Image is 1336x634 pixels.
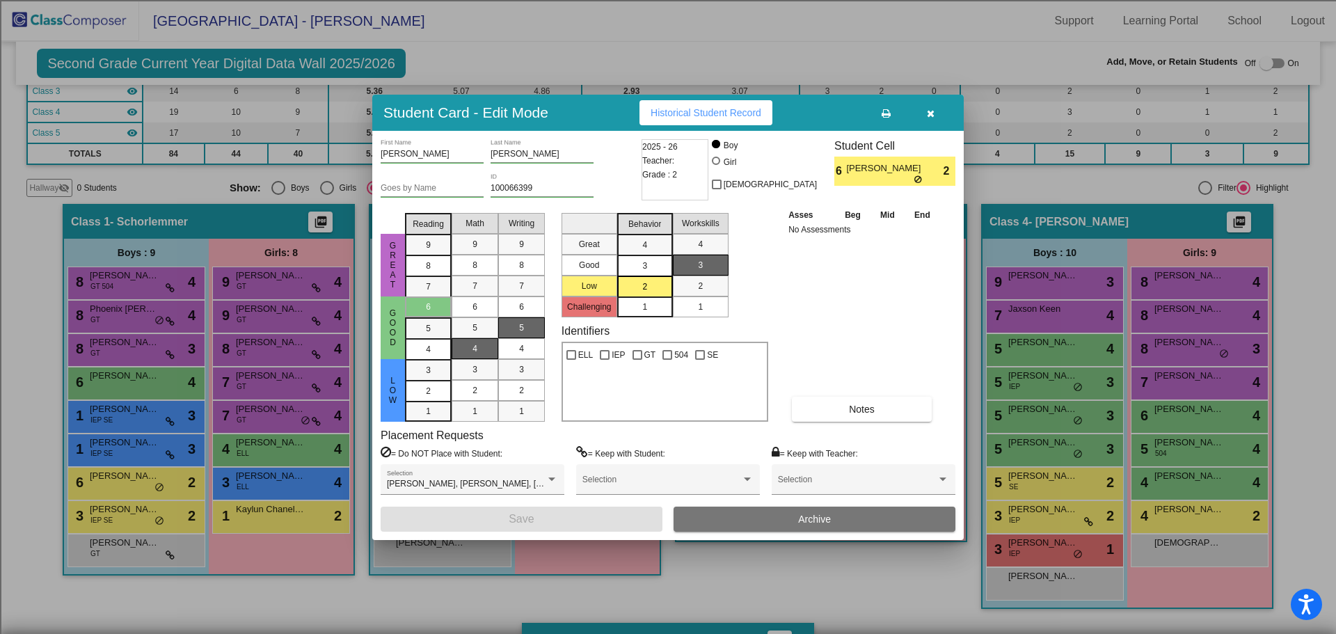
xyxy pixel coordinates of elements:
span: Low [387,376,399,405]
th: Asses [785,207,835,223]
div: SAVE [6,423,1330,436]
div: TODO: put dlg title [6,271,1330,283]
div: JOURNAL [6,461,1330,473]
input: Enter ID [491,184,594,193]
span: Archive [798,514,831,525]
span: 5 [519,322,524,334]
div: Girl [723,156,737,168]
span: Writing [509,217,534,230]
div: Boy [723,139,738,152]
span: 8 [472,259,477,271]
span: 7 [472,280,477,292]
span: Behavior [628,218,661,230]
span: GT [644,347,656,363]
div: Newspaper [6,233,1330,246]
span: 504 [674,347,688,363]
div: Sort A > Z [6,33,1330,45]
div: This outline has no content. Would you like to delete it? [6,323,1330,335]
span: 2025 - 26 [642,140,678,154]
span: 7 [519,280,524,292]
span: 4 [472,342,477,355]
span: 1 [698,301,703,313]
span: 6 [834,163,846,180]
span: 6 [426,301,431,313]
button: Historical Student Record [639,100,772,125]
span: Math [466,217,484,230]
span: Notes [849,404,875,415]
div: Search for Source [6,196,1330,208]
span: 2 [426,385,431,397]
span: 4 [698,238,703,251]
span: Reading [413,218,444,230]
span: SE [707,347,718,363]
button: Save [381,507,662,532]
div: Delete [6,133,1330,145]
span: IEP [612,347,625,363]
div: Move to ... [6,360,1330,373]
span: Historical Student Record [651,107,761,118]
div: Rename [6,108,1330,120]
div: Home [6,6,291,18]
div: MORE [6,473,1330,486]
span: Teacher: [642,154,674,168]
span: 2 [642,280,647,293]
div: Print [6,171,1330,183]
input: Search sources [6,486,129,500]
div: New source [6,411,1330,423]
span: 4 [426,343,431,356]
span: 2 [698,280,703,292]
span: 1 [426,405,431,418]
span: ELL [578,347,593,363]
span: Good [387,308,399,347]
h3: Student Cell [834,139,955,152]
div: CANCEL [6,386,1330,398]
span: 5 [472,322,477,334]
span: 3 [642,260,647,272]
span: 8 [426,260,431,272]
span: 2 [472,384,477,397]
span: 3 [426,364,431,377]
button: Archive [674,507,955,532]
button: Notes [792,397,932,422]
div: Move To ... [6,120,1330,133]
span: 3 [519,363,524,376]
span: 5 [426,322,431,335]
span: Workskills [682,217,719,230]
div: WEBSITE [6,448,1330,461]
td: No Assessments [785,223,940,237]
input: goes by name [381,184,484,193]
div: Download [6,158,1330,171]
th: Mid [870,207,904,223]
span: 3 [698,259,703,271]
div: BOOK [6,436,1330,448]
span: 4 [519,342,524,355]
div: Sort New > Old [6,45,1330,58]
span: Save [509,513,534,525]
label: Placement Requests [381,429,484,442]
span: 3 [472,363,477,376]
div: Visual Art [6,258,1330,271]
div: ??? [6,310,1330,323]
span: 4 [642,239,647,251]
div: Sign out [6,95,1330,108]
th: Beg [835,207,871,223]
span: [DEMOGRAPHIC_DATA] [724,176,817,193]
span: 9 [519,238,524,251]
span: 7 [426,280,431,293]
div: Television/Radio [6,246,1330,258]
span: 1 [519,405,524,418]
span: 8 [519,259,524,271]
span: 9 [426,239,431,251]
label: = Keep with Student: [576,446,665,460]
div: SAVE AND GO HOME [6,335,1330,348]
span: 1 [642,301,647,313]
label: = Do NOT Place with Student: [381,446,502,460]
input: Search outlines [6,18,129,33]
span: [PERSON_NAME], [PERSON_NAME], [PERSON_NAME] [387,479,602,489]
h3: Student Card - Edit Mode [383,104,548,121]
span: 6 [472,301,477,313]
span: Great [387,241,399,290]
span: 2 [519,384,524,397]
div: MOVE [6,398,1330,411]
span: 2 [944,163,955,180]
